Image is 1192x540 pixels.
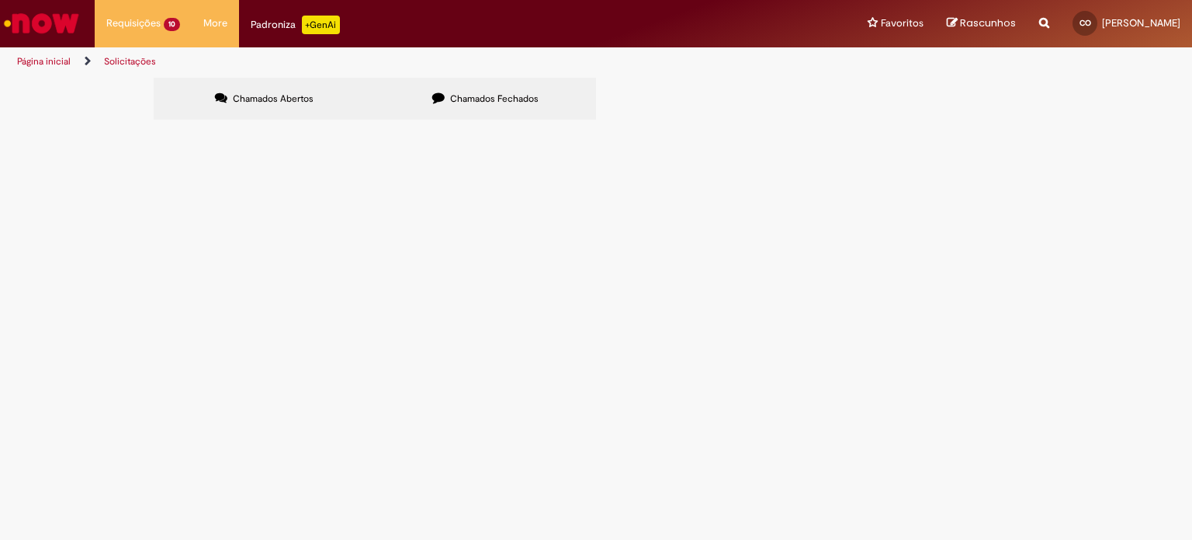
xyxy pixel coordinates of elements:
a: Rascunhos [947,16,1016,31]
p: +GenAi [302,16,340,34]
div: Padroniza [251,16,340,34]
span: Requisições [106,16,161,31]
span: Rascunhos [960,16,1016,30]
span: 10 [164,18,180,31]
span: [PERSON_NAME] [1102,16,1180,30]
img: ServiceNow [2,8,81,39]
span: CO [1079,18,1091,28]
span: Chamados Fechados [450,92,539,105]
ul: Trilhas de página [12,47,783,76]
span: Favoritos [881,16,923,31]
a: Página inicial [17,55,71,68]
span: Chamados Abertos [233,92,314,105]
span: More [203,16,227,31]
a: Solicitações [104,55,156,68]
